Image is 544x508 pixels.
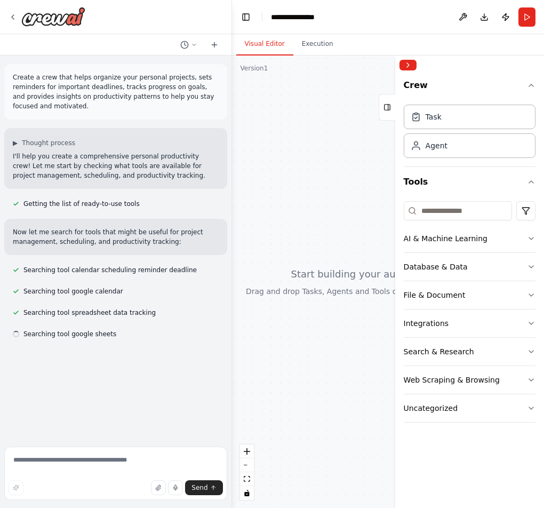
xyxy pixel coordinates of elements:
[404,318,449,329] div: Integrations
[23,200,140,208] span: Getting the list of ready-to-use tools
[404,309,535,337] button: Integrations
[22,139,75,147] span: Thought process
[23,287,123,296] span: Searching tool google calendar
[13,152,219,180] p: I'll help you create a comprehensive personal productivity crew! Let me start by checking what to...
[23,266,197,274] span: Searching tool calendar scheduling reminder deadline
[404,338,535,366] button: Search & Research
[13,227,219,247] p: Now let me search for tools that might be useful for project management, scheduling, and producti...
[176,38,202,51] button: Switch to previous chat
[404,225,535,252] button: AI & Machine Learning
[404,346,474,357] div: Search & Research
[426,140,447,151] div: Agent
[23,330,116,338] span: Searching tool google sheets
[399,60,417,70] button: Collapse right sidebar
[404,253,535,281] button: Database & Data
[404,197,535,431] div: Tools
[13,139,75,147] button: ▶Thought process
[23,308,156,317] span: Searching tool spreadsheet data tracking
[151,480,166,495] button: Upload files
[404,403,458,414] div: Uncategorized
[271,12,324,22] nav: breadcrumb
[426,112,442,122] div: Task
[404,100,535,166] div: Crew
[206,38,223,51] button: Start a new chat
[240,444,254,500] div: React Flow controls
[240,458,254,472] button: zoom out
[404,233,487,244] div: AI & Machine Learning
[404,75,535,100] button: Crew
[404,394,535,422] button: Uncategorized
[238,10,253,25] button: Hide left sidebar
[168,480,183,495] button: Click to speak your automation idea
[21,7,85,26] img: Logo
[241,64,268,73] div: Version 1
[240,472,254,486] button: fit view
[391,55,399,508] button: Toggle Sidebar
[404,366,535,394] button: Web Scraping & Browsing
[240,486,254,500] button: toggle interactivity
[13,139,18,147] span: ▶
[191,483,207,492] span: Send
[240,444,254,458] button: zoom in
[293,33,342,55] button: Execution
[404,261,468,272] div: Database & Data
[404,281,535,309] button: File & Document
[185,480,222,495] button: Send
[9,480,23,495] button: Improve this prompt
[13,73,219,111] p: Create a crew that helps organize your personal projects, sets reminders for important deadlines,...
[404,290,466,300] div: File & Document
[404,167,535,197] button: Tools
[404,375,500,385] div: Web Scraping & Browsing
[236,33,293,55] button: Visual Editor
